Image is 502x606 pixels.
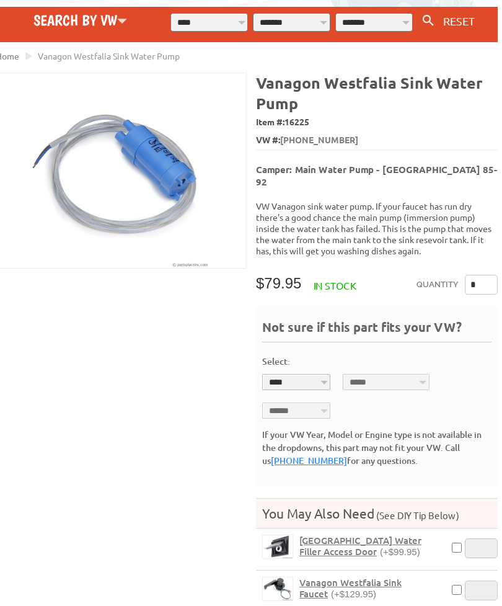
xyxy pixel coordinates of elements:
[284,116,309,127] span: 16225
[299,535,445,558] a: [GEOGRAPHIC_DATA] Water Filler Access Door(+$99.95)
[263,535,293,558] img: Vanagon Westfalia City Water Filler Access Door
[262,577,293,601] a: Vanagon Westfalia Sink Faucet
[299,534,421,558] span: [GEOGRAPHIC_DATA] Water Filler Access Door
[314,279,356,292] span: In stock
[263,577,293,600] img: Vanagon Westfalia Sink Faucet
[271,455,347,466] a: [PHONE_NUMBER]
[331,589,376,599] span: (+$129.95)
[416,275,459,295] label: Quantity
[418,12,439,30] button: Search By VW...
[256,200,498,256] p: VW Vanagon sink water pump. If your faucet has run dry there's a good chance the main pump (immer...
[256,275,301,292] span: $79.95
[256,73,483,113] b: Vanagon Westfalia Sink Water Pump
[380,546,420,557] span: (+$99.95)
[280,134,358,145] a: [PHONE_NUMBER]
[262,428,491,467] div: If your VW Year, Model or Engine type is not available in the dropdowns, this part may not fit yo...
[262,355,290,368] div: Select:
[256,505,498,522] h4: You May Also Need
[38,50,180,61] span: Vanagon Westfalia Sink Water Pump
[374,509,459,521] span: (See DIY Tip Below)
[299,577,445,600] a: Vanagon Westfalia Sink Faucet(+$129.95)
[256,131,498,149] span: VW #:
[262,535,293,559] a: Vanagon Westfalia City Water Filler Access Door
[299,576,402,600] span: Vanagon Westfalia Sink Faucet
[256,114,498,131] span: Item #:
[438,12,480,30] button: RESET
[443,14,475,27] span: RESET
[256,163,498,188] b: Camper: Main Water Pump - [GEOGRAPHIC_DATA] 85-92
[262,318,491,342] div: Not sure if this part fits your VW?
